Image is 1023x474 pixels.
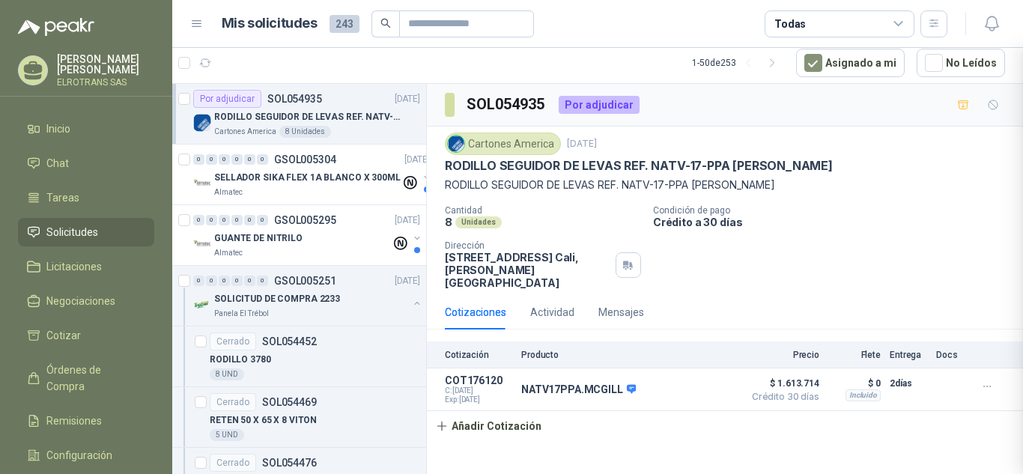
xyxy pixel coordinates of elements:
a: Chat [18,149,154,177]
span: 243 [330,15,359,33]
a: Inicio [18,115,154,143]
span: Solicitudes [46,224,98,240]
span: Tareas [46,189,79,206]
a: Remisiones [18,407,154,435]
a: Cotizar [18,321,154,350]
a: Órdenes de Compra [18,356,154,401]
a: Solicitudes [18,218,154,246]
p: ELROTRANS SAS [57,78,154,87]
span: Cotizar [46,327,81,344]
span: Configuración [46,447,112,464]
a: Configuración [18,441,154,470]
a: Licitaciones [18,252,154,281]
span: search [380,18,391,28]
span: Inicio [46,121,70,137]
span: Remisiones [46,413,102,429]
img: Logo peakr [18,18,94,36]
span: Chat [46,155,69,171]
h1: Mis solicitudes [222,13,318,34]
span: Licitaciones [46,258,102,275]
a: Negociaciones [18,287,154,315]
a: Tareas [18,183,154,212]
span: Órdenes de Compra [46,362,140,395]
span: Negociaciones [46,293,115,309]
p: [PERSON_NAME] [PERSON_NAME] [57,54,154,75]
div: Todas [774,16,806,32]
